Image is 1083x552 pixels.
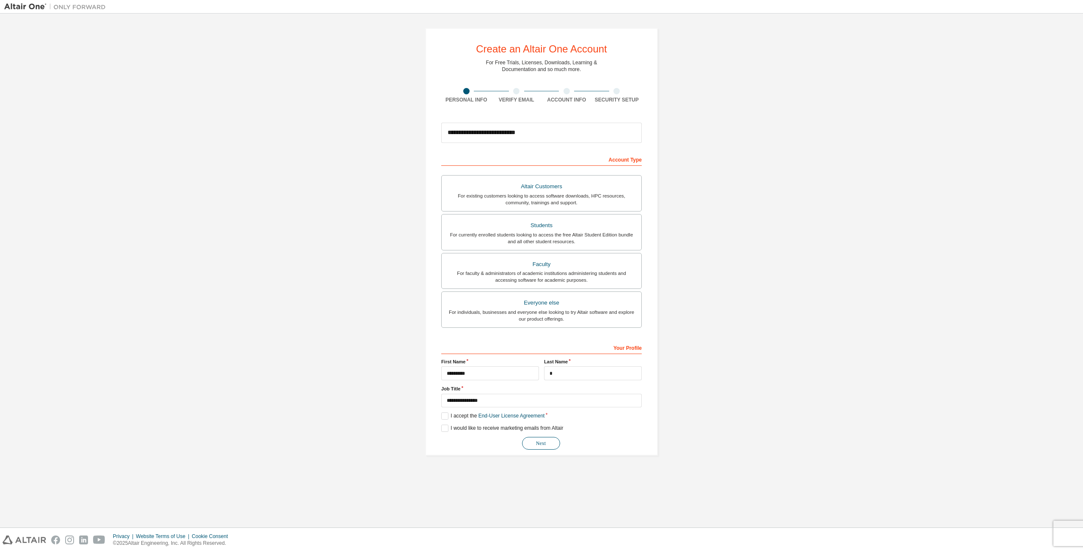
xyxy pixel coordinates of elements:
img: youtube.svg [93,536,105,544]
img: facebook.svg [51,536,60,544]
div: Personal Info [441,96,492,103]
label: I accept the [441,412,544,420]
div: Faculty [447,258,636,270]
div: Privacy [113,533,136,540]
div: Account Type [441,152,642,166]
div: For individuals, businesses and everyone else looking to try Altair software and explore our prod... [447,309,636,322]
label: First Name [441,358,539,365]
a: End-User License Agreement [478,413,545,419]
div: Students [447,220,636,231]
label: Last Name [544,358,642,365]
div: Security Setup [592,96,642,103]
div: For existing customers looking to access software downloads, HPC resources, community, trainings ... [447,192,636,206]
div: For Free Trials, Licenses, Downloads, Learning & Documentation and so much more. [486,59,597,73]
div: Your Profile [441,341,642,354]
div: Verify Email [492,96,542,103]
div: Altair Customers [447,181,636,192]
div: For currently enrolled students looking to access the free Altair Student Edition bundle and all ... [447,231,636,245]
p: © 2025 Altair Engineering, Inc. All Rights Reserved. [113,540,233,547]
img: Altair One [4,3,110,11]
div: Create an Altair One Account [476,44,607,54]
img: linkedin.svg [79,536,88,544]
label: Job Title [441,385,642,392]
img: instagram.svg [65,536,74,544]
div: For faculty & administrators of academic institutions administering students and accessing softwa... [447,270,636,283]
div: Account Info [541,96,592,103]
label: I would like to receive marketing emails from Altair [441,425,563,432]
img: altair_logo.svg [3,536,46,544]
div: Website Terms of Use [136,533,192,540]
div: Cookie Consent [192,533,233,540]
button: Next [522,437,560,450]
div: Everyone else [447,297,636,309]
